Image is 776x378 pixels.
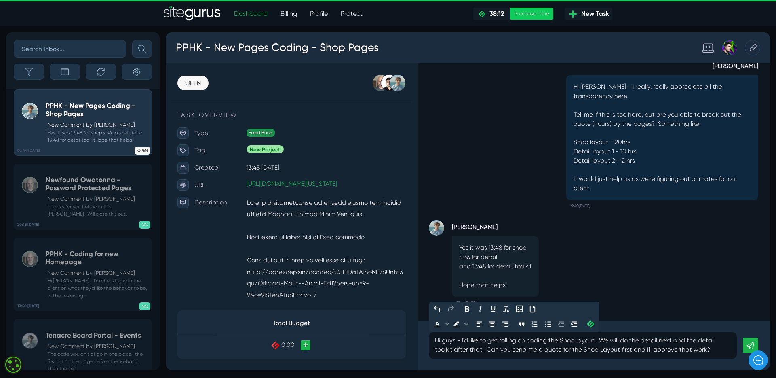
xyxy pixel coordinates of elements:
div: Copy this Task URL [610,8,626,24]
h5: PPHK - Coding for new Homepage [46,250,148,266]
small: Thanks for you help with this [PERSON_NAME]. Will close this out. [46,203,148,218]
div: Text color Black [279,300,299,314]
p: Created [30,136,85,149]
a: New Task [565,8,612,20]
span: Home [34,280,48,287]
b: 13:50 [DATE] [17,303,39,309]
h5: Tenacre Board Portal - Events [46,331,148,340]
small: Hi [PERSON_NAME] - I'm checking with the client on what they'd like the behavoir to be, will be r... [46,277,148,299]
small: 19:40[DATE] [426,176,447,189]
a: OPEN [12,46,45,61]
strong: [PERSON_NAME] [302,198,392,210]
a: [URL][DOMAIN_NAME][US_STATE] [85,155,180,163]
button: Bold [310,285,324,298]
button: Increase indent [423,300,437,314]
span: 0:00 [122,325,136,333]
button: Upload File [379,285,393,298]
th: Total Budget [52,295,213,317]
button: Blockquote [368,300,382,314]
h5: PPHK - New Pages Coding - Shop Pages [46,102,148,118]
a: Profile [304,6,334,22]
button: Insert Credit Icon [441,300,454,314]
button: Bullet list [396,300,409,314]
p: Tag [30,118,85,130]
img: Sitegurus Logo [164,6,221,22]
h2: How can we help? [12,64,150,77]
span: OPEN [135,147,150,155]
span: New Project [85,119,124,127]
input: Search Inbox... [14,40,126,58]
p: Hi [PERSON_NAME] - I really, really appreciate all the transparency here. Tell me if this is too ... [429,53,617,169]
p: New Comment by [PERSON_NAME] [48,195,148,203]
p: TASK OVERVIEW [12,82,253,92]
span: Messages [109,280,133,287]
strong: [PERSON_NAME] [422,28,624,40]
p: Yes it was 13:48 for shop 5:36 for detail and 13:48 for detail toolkit Hope that helps! [309,222,385,271]
div: Josh Carter [578,8,602,24]
img: Company Logo [12,13,59,26]
b: 07:44 [DATE] [17,148,40,153]
a: 07:44 [DATE] PPHK - New Pages Coding - Shop PagesNew Comment by [PERSON_NAME] Yes it was 13:48 fo... [14,89,152,156]
iframe: gist-messenger-bubble-iframe [749,350,768,370]
a: + [142,324,152,335]
p: Description [30,173,85,185]
button: Align center [337,300,351,314]
button: Undo [279,285,293,298]
h1: Hello [PERSON_NAME]! [12,49,150,62]
h3: PPHK - New Pages Coding - Shop Pages [10,6,225,27]
span: [DATE] [13,142,30,149]
p: New Comment by [PERSON_NAME] [48,342,148,350]
button: Insert/edit image [365,285,379,298]
a: SiteGurus [164,6,221,22]
button: Align right [351,300,365,314]
h5: Newfound Owatonna - Password Protected Pages [46,176,148,192]
b: 20:18 [DATE] [17,222,39,227]
h2: Recent conversations [14,91,130,99]
p: Hi guys - I'd like to get rolling on coding the Shop layout. We will do the detail next and the d... [283,320,595,339]
span: QC [139,221,150,229]
a: Protect [334,6,369,22]
p: New Comment by [PERSON_NAME] [48,121,148,129]
span: 38:12 [486,10,504,17]
div: [PERSON_NAME] • [13,137,149,143]
div: Background color Black [299,300,320,314]
small: 07:44[DATE] [306,278,327,291]
div: Really everything should be part of granular user roles so you have total control over what someo... [13,126,149,137]
button: Align left [323,300,337,314]
button: Redo [293,285,307,298]
p: 13:45 [DATE] [85,136,253,149]
button: Numbered list [382,300,396,314]
button: Italic [324,285,338,298]
span: New Task [578,9,609,19]
a: 20:18 [DATE] Newfound Owatonna - Password Protected PagesNew Comment by [PERSON_NAME] Thanks for ... [14,164,152,230]
div: Standard [557,8,578,24]
span: See all [130,92,148,98]
p: URL [30,155,85,167]
a: 13:50 [DATE] PPHK - Coding for new HomepageNew Comment by [PERSON_NAME] Hi [PERSON_NAME] - I'm ch... [14,238,152,311]
small: Yes it was 13:48 for shop5:36 for detailand 13:48 for detail toolkitHope that helps! [46,129,148,144]
button: Decrease indent [409,300,423,314]
a: 38:12 Purchase Time [473,8,553,20]
button: Underline [338,285,352,298]
img: US [13,109,29,125]
a: Billing [274,6,304,22]
span: QC [139,302,150,310]
p: Type [30,100,85,112]
p: New Comment by [PERSON_NAME] [48,269,148,277]
div: Purchase Time [510,8,553,20]
span: Fixed Price [85,101,115,110]
small: The code wouldn't all go in one place.. the first bit on the page before the webapp, then the sec... [46,350,148,373]
div: Cookie consent button [4,355,23,374]
a: Dashboard [228,6,274,22]
button: Clear formatting [352,285,365,298]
